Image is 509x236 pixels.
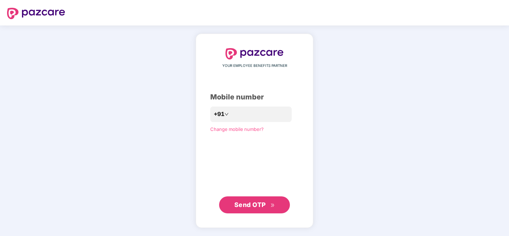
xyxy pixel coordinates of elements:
[210,92,299,103] div: Mobile number
[7,8,65,19] img: logo
[234,201,266,208] span: Send OTP
[214,110,224,119] span: +91
[219,196,290,213] button: Send OTPdouble-right
[225,48,284,59] img: logo
[270,203,275,208] span: double-right
[222,63,287,69] span: YOUR EMPLOYEE BENEFITS PARTNER
[224,112,229,116] span: down
[210,126,264,132] a: Change mobile number?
